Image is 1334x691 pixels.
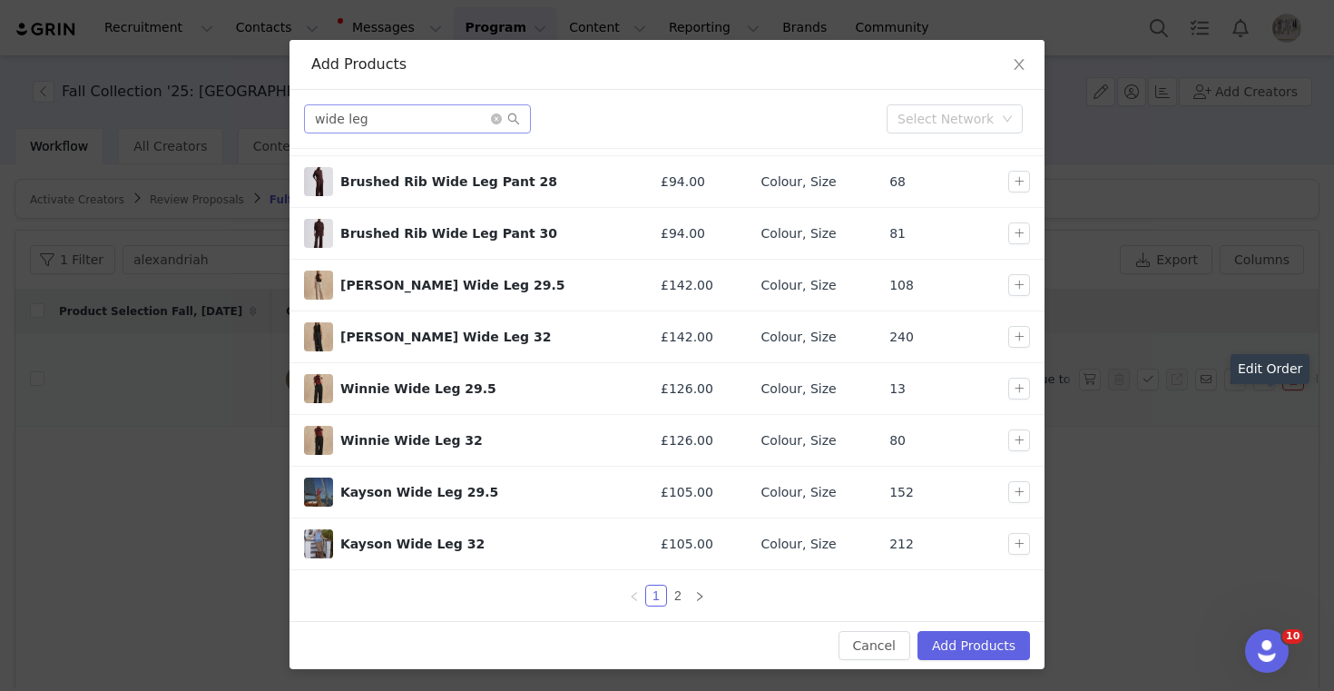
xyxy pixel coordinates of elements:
[1012,57,1026,72] i: icon: close
[761,276,861,295] div: Colour, Size
[994,40,1045,91] button: Close
[304,374,333,403] span: Winnie Wide Leg 29.5
[661,224,705,243] span: £94.00
[761,380,861,399] div: Colour, Size
[340,431,632,450] div: Winnie Wide Leg 32
[761,431,861,450] div: Colour, Size
[304,167,333,196] img: 2f540dd1598ebcf64312b0e2efffd5f2b336c384_VAR02207_BRUSHED_RIB_WIDE_LEG_PANT_28_RED_CHOCOLATE_MARL...
[507,113,520,125] i: icon: search
[304,529,333,558] img: 6e84fc24ca9c450b8647218e39bdeba3badcfef9_VAR02642_KAYSON_WIDE_LEG_32_TAUPE_STONE.jpg
[668,586,688,606] a: 2
[311,54,1023,74] div: Add Products
[761,173,861,192] div: Colour, Size
[304,322,333,351] span: Bryden Wide Leg 32
[889,173,906,192] span: 68
[889,276,914,295] span: 108
[689,585,711,607] li: Next Page
[761,483,861,502] div: Colour, Size
[661,380,713,399] span: £126.00
[304,478,333,507] img: f5e8d80a0701ab161eb46c43fd2cf92f4234a8bd_VAR02641_KAYSON_WIDE_LEG_29.5_TAUPE_STONE_1a736c02-4c36-...
[340,224,632,243] div: Brushed Rib Wide Leg Pant 30
[340,328,632,347] div: [PERSON_NAME] Wide Leg 32
[917,631,1030,660] button: Add Products
[889,431,906,450] span: 80
[340,380,632,399] div: Winnie Wide Leg 29.5
[661,483,713,502] span: £105.00
[761,224,861,243] div: Colour, Size
[898,110,996,128] div: Select Network
[304,478,333,507] span: Kayson Wide Leg 29.5
[761,535,861,554] div: Colour, Size
[304,322,333,351] img: ccac292d71bee4b781e698d229c3916fbca04fa0_VAR02424_BRYDEN_WIDE_LEG_PANT_32_BLACK_045.jpg
[304,167,333,196] span: Brushed Rib Wide Leg Pant 28
[1231,354,1309,384] div: Edit Order
[304,271,333,300] img: 2ad4e0eeedec73b35e0bb9cc49badfa56e8b9aee_VAR02423_BRYDEN_WIDE_LEG_PANT_29.5_SILVER_CLOUD_045.jpg
[889,380,906,399] span: 13
[304,271,333,300] span: Bryden Wide Leg 29.5
[629,591,640,602] i: icon: left
[1002,114,1013,126] i: icon: down
[304,219,333,248] span: Brushed Rib Wide Leg Pant 30
[889,328,914,347] span: 240
[1245,629,1289,673] iframe: Intercom live chat
[839,631,910,660] button: Cancel
[304,374,333,403] img: 75be34364bed7e8bc2457db01d4779ca4773c18d_VAR02499_WINNIE_WIDE_LEG_PANT_29.5_BLACK_117.jpg
[661,328,713,347] span: £142.00
[491,114,502,124] i: icon: close-circle
[889,224,906,243] span: 81
[340,276,632,295] div: [PERSON_NAME] Wide Leg 29.5
[889,483,914,502] span: 152
[761,328,861,347] div: Colour, Size
[661,535,713,554] span: £105.00
[304,426,333,455] span: Winnie Wide Leg 32
[661,431,713,450] span: £126.00
[694,591,705,602] i: icon: right
[340,483,632,502] div: Kayson Wide Leg 29.5
[304,219,333,248] img: f64d039e18ee812b72dde4cdc0a687b6cebf576d_VAR02208_BRUSHED_RIB_WIDE_LEG_PANT_30_RED_CHOCOLATE_MARL...
[889,535,914,554] span: 212
[645,585,667,607] li: 1
[304,426,333,455] img: 222e986dff2d7687f230884b8e619018698ac227_VAR02499_WINNIE_WIDE_LEG_PANT_32_BLACK_140.jpg
[623,585,645,607] li: Previous Page
[304,529,333,558] span: Kayson Wide Leg 32
[304,104,531,133] input: Search...
[340,173,632,192] div: Brushed Rib Wide Leg Pant 28
[661,276,713,295] span: £142.00
[1282,629,1303,644] span: 10
[667,585,689,607] li: 2
[646,586,666,606] a: 1
[661,173,705,192] span: £94.00
[340,535,632,554] div: Kayson Wide Leg 32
